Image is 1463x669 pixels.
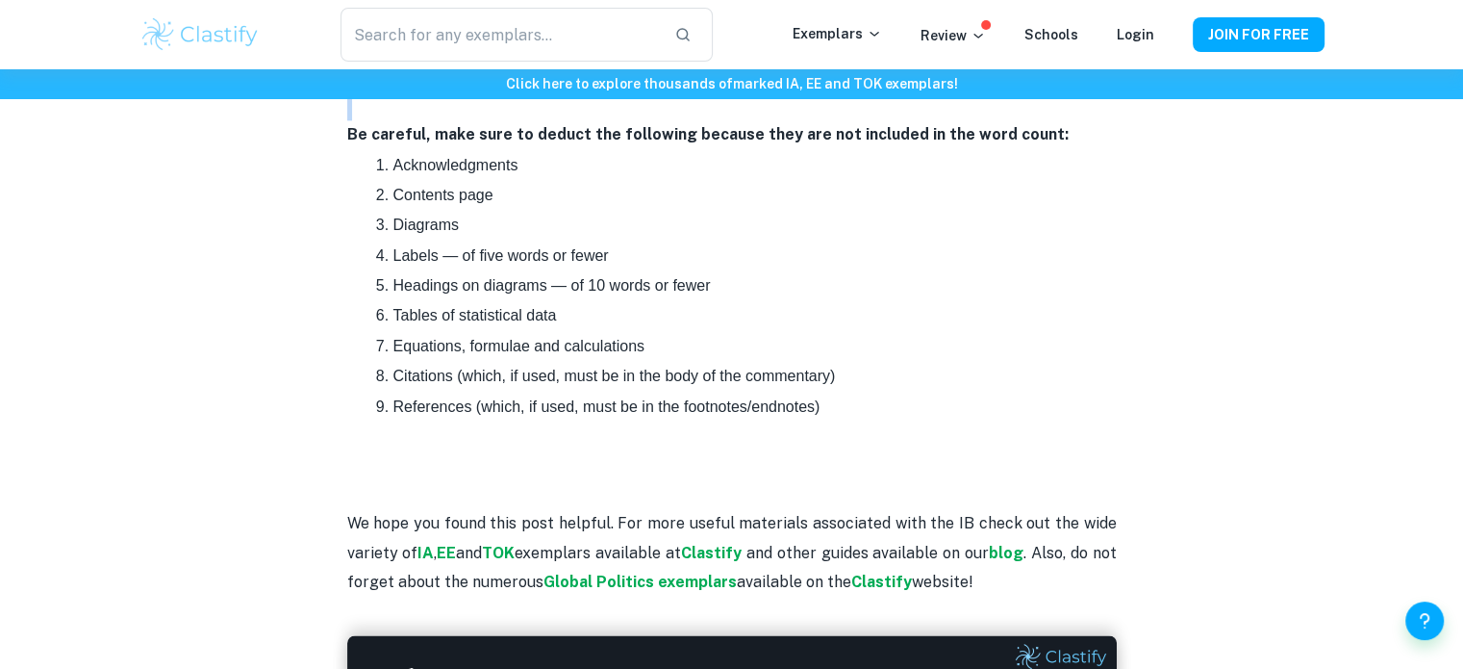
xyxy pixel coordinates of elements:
[921,25,986,46] p: Review
[393,247,609,264] span: Labels — of five words or fewer
[437,544,456,562] a: EE
[393,187,493,203] span: Contents page
[393,277,711,294] span: Headings on diagrams — of 10 words or fewer
[393,217,459,233] span: Diagrams
[393,399,820,415] span: References (which, if used, must be in the footnotes/endnotes)
[1024,27,1078,42] a: Schools
[681,544,746,562] a: Clastify
[393,338,645,354] span: Equations, formulae and calculations
[989,544,1023,562] a: blog
[1405,602,1444,640] button: Help and Feedback
[139,15,262,54] img: Clastify logo
[347,125,1069,143] strong: Be careful, make sure to deduct the following because they are not included in the word count:
[393,307,557,323] span: Tables of statistical data
[341,8,658,62] input: Search for any exemplars...
[482,544,515,562] a: TOK
[851,573,912,591] a: Clastify
[543,573,737,591] a: Global Politics exemplars
[393,157,518,173] span: Acknowledgments
[4,73,1459,94] h6: Click here to explore thousands of marked IA, EE and TOK exemplars !
[681,544,742,562] strong: Clastify
[393,368,836,384] span: Citations (which, if used, must be in the body of the commentary)
[793,23,882,44] p: Exemplars
[417,544,434,562] a: IA
[1117,27,1154,42] a: Login
[1193,17,1324,52] button: JOIN FOR FREE
[347,509,1117,597] p: We hope you found this post helpful. For more useful materials associated with the IB check out t...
